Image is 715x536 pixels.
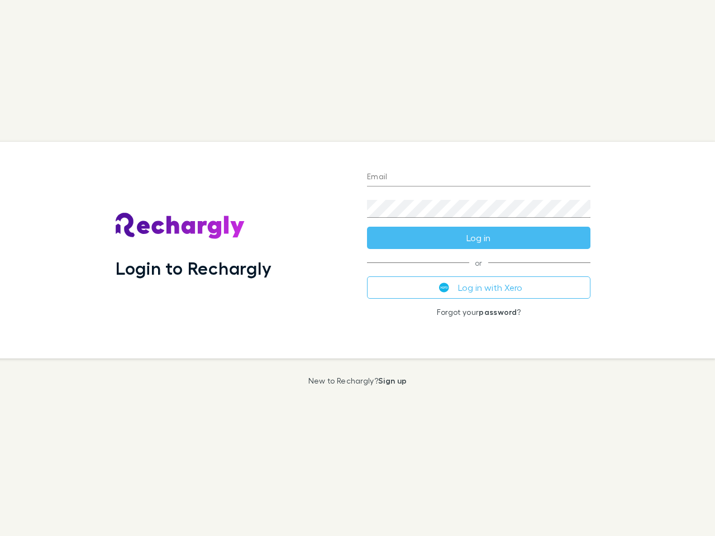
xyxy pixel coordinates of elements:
a: Sign up [378,376,407,385]
p: New to Rechargly? [308,376,407,385]
a: password [479,307,517,317]
button: Log in [367,227,590,249]
button: Log in with Xero [367,276,590,299]
h1: Login to Rechargly [116,257,271,279]
img: Xero's logo [439,283,449,293]
p: Forgot your ? [367,308,590,317]
img: Rechargly's Logo [116,213,245,240]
